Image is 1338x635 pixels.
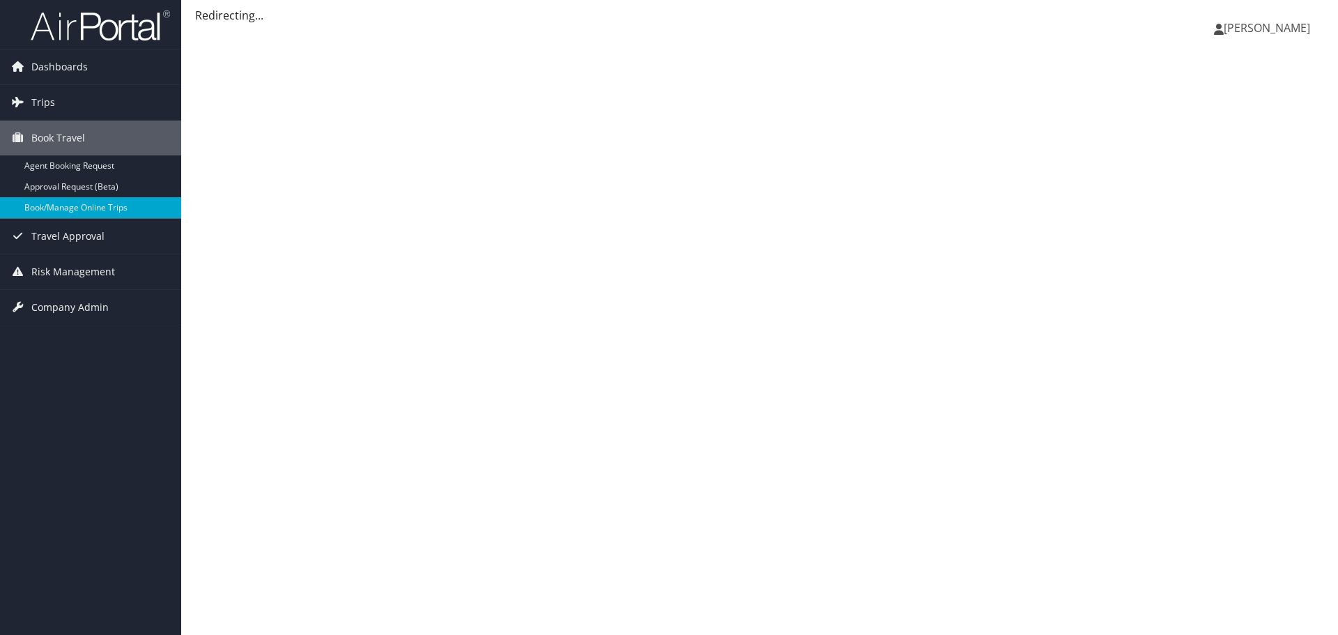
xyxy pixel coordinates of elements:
[1214,7,1324,49] a: [PERSON_NAME]
[31,49,88,84] span: Dashboards
[1224,20,1310,36] span: [PERSON_NAME]
[31,85,55,120] span: Trips
[31,254,115,289] span: Risk Management
[31,121,85,155] span: Book Travel
[195,7,1324,24] div: Redirecting...
[31,219,105,254] span: Travel Approval
[31,9,170,42] img: airportal-logo.png
[31,290,109,325] span: Company Admin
